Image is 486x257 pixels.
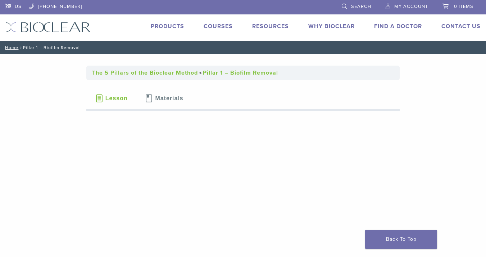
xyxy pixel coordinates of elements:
[155,96,183,101] span: Materials
[5,22,91,32] img: Bioclear
[365,230,437,249] a: Back To Top
[394,4,428,9] span: My Account
[3,45,18,50] a: Home
[454,4,473,9] span: 0 items
[351,4,371,9] span: Search
[374,23,422,30] a: Find A Doctor
[204,23,233,30] a: Courses
[308,23,355,30] a: Why Bioclear
[92,69,198,76] a: The 5 Pillars of the Bioclear Method
[18,46,23,49] span: /
[252,23,289,30] a: Resources
[105,96,128,101] span: Lesson
[203,69,278,76] a: Pillar 1 – Biofilm Removal
[441,23,481,30] a: Contact Us
[151,23,184,30] a: Products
